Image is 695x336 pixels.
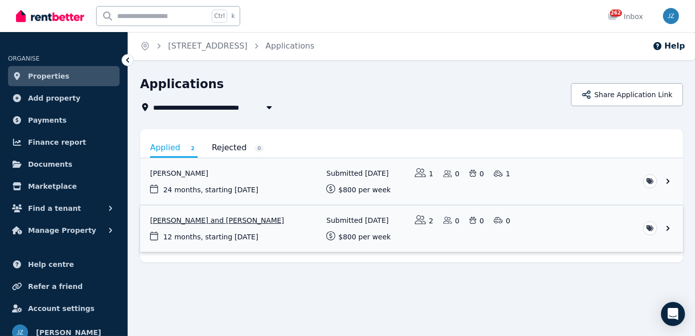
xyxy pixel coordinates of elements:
span: Properties [28,70,70,82]
a: Applications [266,41,315,51]
a: Applied [150,139,198,158]
a: Documents [8,154,120,174]
nav: Breadcrumb [128,32,326,60]
a: Properties [8,66,120,86]
span: Help centre [28,258,74,270]
a: [STREET_ADDRESS] [168,41,248,51]
a: Account settings [8,298,120,318]
a: Add property [8,88,120,108]
img: RentBetter [16,9,84,24]
span: ORGANISE [8,55,40,62]
span: 2 [188,145,198,152]
a: View application: Yiqi Zhao and Can Chen [140,205,683,252]
a: Payments [8,110,120,130]
a: Help centre [8,254,120,274]
button: Manage Property [8,220,120,240]
span: Find a tenant [28,202,81,214]
span: Documents [28,158,73,170]
span: 0 [254,145,264,152]
span: Manage Property [28,224,96,236]
span: Add property [28,92,81,104]
span: Payments [28,114,67,126]
a: Marketplace [8,176,120,196]
button: Share Application Link [571,83,683,106]
a: Refer a friend [8,276,120,296]
span: Ctrl [212,10,227,23]
span: k [231,12,235,20]
h1: Applications [140,76,224,92]
img: Jenny Zheng [663,8,679,24]
span: Marketplace [28,180,77,192]
div: Open Intercom Messenger [661,302,685,326]
div: Inbox [608,12,643,22]
span: 262 [610,10,622,17]
span: Account settings [28,302,95,314]
button: Find a tenant [8,198,120,218]
a: Rejected [212,139,264,156]
span: Finance report [28,136,86,148]
button: Help [652,40,685,52]
a: Finance report [8,132,120,152]
a: View application: Anton Bollen [140,158,683,205]
span: Refer a friend [28,280,83,292]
